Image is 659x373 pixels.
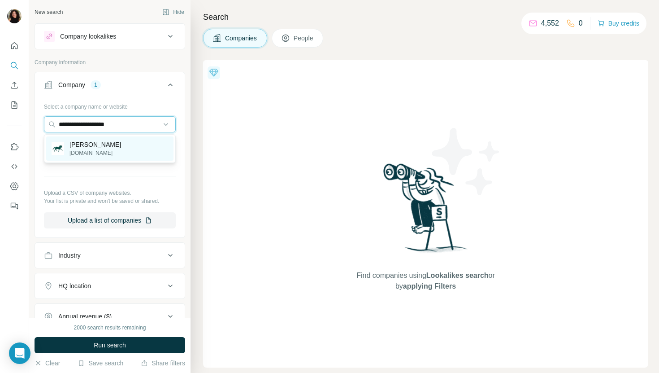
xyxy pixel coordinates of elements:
span: applying Filters [403,282,456,290]
p: [DOMAIN_NAME] [69,149,121,157]
p: Upload a CSV of company websites. [44,189,176,197]
button: Run search [35,337,185,353]
button: Clear [35,359,60,368]
span: Run search [94,341,126,350]
img: Surfe Illustration - Stars [426,121,507,202]
button: HQ location [35,275,185,297]
p: [PERSON_NAME] [69,140,121,149]
button: Search [7,57,22,74]
span: Companies [225,34,258,43]
button: Company lookalikes [35,26,185,47]
h4: Search [203,11,648,23]
button: Use Surfe API [7,158,22,175]
div: Annual revenue ($) [58,312,112,321]
span: People [294,34,314,43]
button: Save search [78,359,123,368]
img: Surfe Illustration - Woman searching with binoculars [379,161,473,261]
button: My lists [7,97,22,113]
p: 0 [579,18,583,29]
button: Share filters [141,359,185,368]
div: Industry [58,251,81,260]
button: Enrich CSV [7,77,22,93]
div: Company lookalikes [60,32,116,41]
button: Use Surfe on LinkedIn [7,139,22,155]
button: Industry [35,245,185,266]
button: Dashboard [7,178,22,194]
div: 2000 search results remaining [74,324,146,332]
div: Open Intercom Messenger [9,342,30,364]
button: Feedback [7,198,22,214]
p: 4,552 [541,18,559,29]
div: 1 [91,81,101,89]
span: Find companies using or by [354,270,497,292]
p: Company information [35,58,185,66]
img: Avatar [7,9,22,23]
span: Lookalikes search [426,272,489,279]
p: Your list is private and won't be saved or shared. [44,197,176,205]
button: Hide [156,5,191,19]
button: Annual revenue ($) [35,306,185,327]
div: New search [35,8,63,16]
div: Select a company name or website [44,99,176,111]
button: Company1 [35,74,185,99]
img: Houlihan Lawrence [52,142,64,155]
button: Quick start [7,38,22,54]
button: Upload a list of companies [44,212,176,228]
div: Company [58,80,85,89]
button: Buy credits [598,17,639,30]
div: HQ location [58,281,91,290]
